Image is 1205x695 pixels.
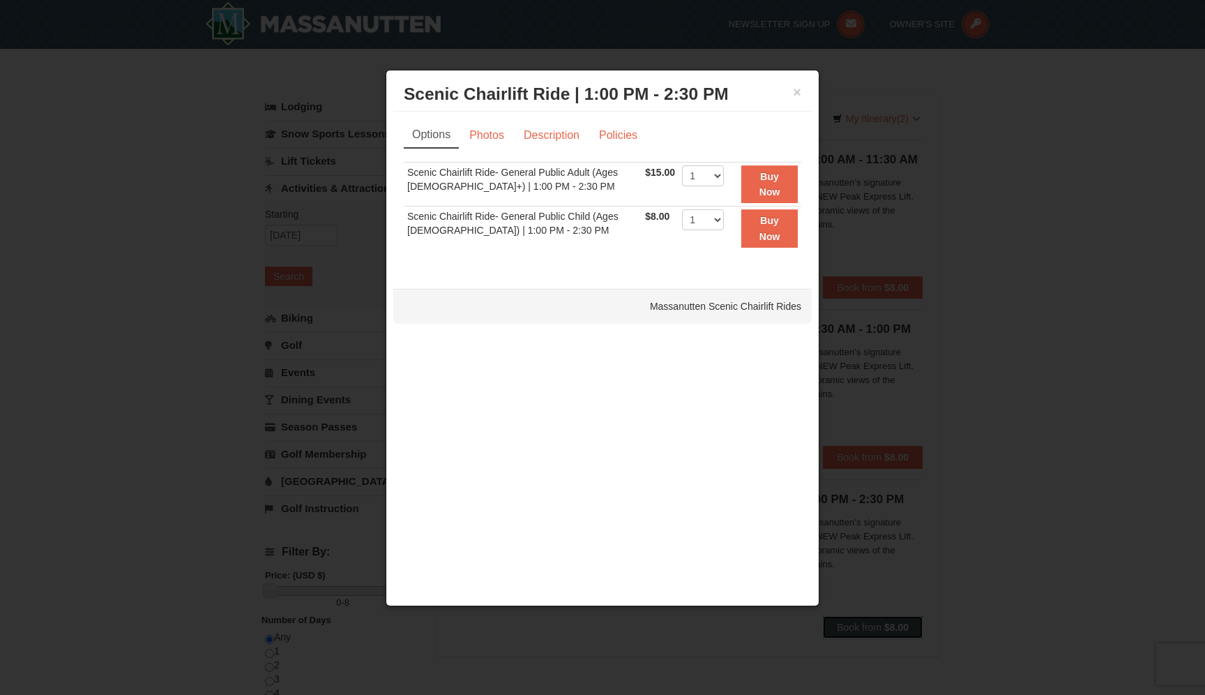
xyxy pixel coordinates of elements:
[645,167,675,178] span: $15.00
[404,162,642,207] td: Scenic Chairlift Ride- General Public Adult (Ages [DEMOGRAPHIC_DATA]+) | 1:00 PM - 2:30 PM
[515,122,589,149] a: Description
[393,289,812,324] div: Massanutten Scenic Chairlift Rides
[793,85,801,99] button: ×
[460,122,513,149] a: Photos
[759,171,780,197] strong: Buy Now
[404,122,459,149] a: Options
[404,84,801,105] h3: Scenic Chairlift Ride | 1:00 PM - 2:30 PM
[404,207,642,251] td: Scenic Chairlift Ride- General Public Child (Ages [DEMOGRAPHIC_DATA]) | 1:00 PM - 2:30 PM
[759,215,780,241] strong: Buy Now
[741,165,798,204] button: Buy Now
[645,211,669,222] span: $8.00
[590,122,646,149] a: Policies
[741,209,798,248] button: Buy Now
